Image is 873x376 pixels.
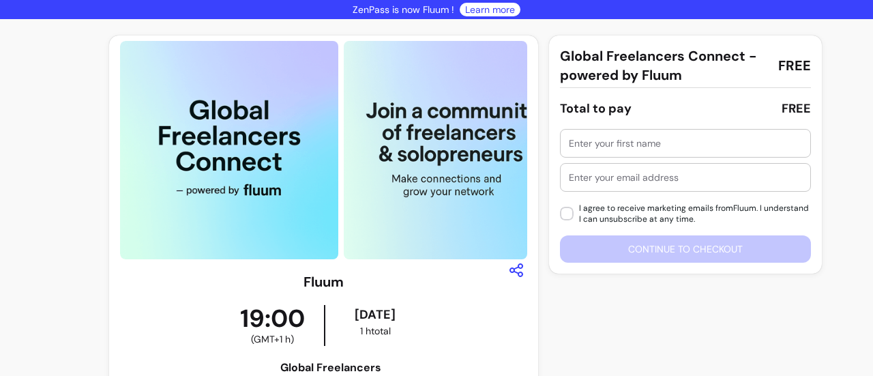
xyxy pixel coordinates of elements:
[560,46,767,85] span: Global Freelancers Connect - powered by Fluum
[344,41,562,259] img: https://d3pz9znudhj10h.cloudfront.net/aee2e147-fbd8-4818-a12f-606c309470ab
[560,99,632,118] div: Total to pay
[328,324,423,338] div: 1 h total
[782,99,811,118] div: FREE
[222,305,323,346] div: 19:00
[304,272,344,291] h3: Fluum
[251,332,294,346] span: ( GMT+1 h )
[465,3,515,16] a: Learn more
[328,305,423,324] div: [DATE]
[778,56,811,75] span: FREE
[353,3,454,16] p: ZenPass is now Fluum !
[569,171,802,184] input: Enter your email address
[120,41,338,259] img: https://d3pz9znudhj10h.cloudfront.net/00946753-bc9b-4216-846f-eac31ade132c
[569,136,802,150] input: Enter your first name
